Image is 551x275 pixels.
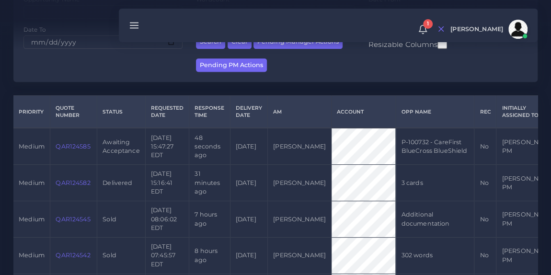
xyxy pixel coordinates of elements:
span: medium [19,179,45,186]
td: [DATE] 07:45:57 EDT [145,238,189,274]
td: No [474,238,496,274]
a: QAR124542 [56,252,90,259]
td: 3 cards [396,165,474,201]
td: [DATE] 15:16:41 EDT [145,165,189,201]
th: Response Time [189,96,230,128]
a: QAR124545 [56,216,90,223]
td: No [474,201,496,238]
span: [PERSON_NAME] [450,26,503,33]
td: [PERSON_NAME] [267,201,331,238]
th: Opp Name [396,96,474,128]
span: medium [19,216,45,223]
th: Priority [13,96,50,128]
th: Requested Date [145,96,189,128]
td: [DATE] 08:06:02 EDT [145,201,189,238]
td: 7 hours ago [189,201,230,238]
th: Quote Number [50,96,97,128]
a: 1 [414,24,431,34]
a: QAR124582 [56,179,90,186]
td: 48 seconds ago [189,128,230,164]
td: P-100732 - CareFirst BlueCross BlueShield [396,128,474,164]
span: 1 [423,19,433,29]
td: [DATE] [230,165,267,201]
td: [DATE] [230,201,267,238]
td: [DATE] [230,238,267,274]
th: Delivery Date [230,96,267,128]
td: Delivered [97,165,146,201]
td: 8 hours ago [189,238,230,274]
td: 31 minutes ago [189,165,230,201]
td: [PERSON_NAME] [267,238,331,274]
span: medium [19,252,45,259]
a: [PERSON_NAME]avatar [446,20,531,39]
span: medium [19,143,45,150]
td: Sold [97,238,146,274]
td: [PERSON_NAME] [267,165,331,201]
th: REC [474,96,496,128]
img: avatar [508,20,528,39]
td: 302 words [396,238,474,274]
a: QAR124585 [56,143,90,150]
td: No [474,128,496,164]
td: [DATE] 15:47:27 EDT [145,128,189,164]
td: No [474,165,496,201]
td: [PERSON_NAME] [267,128,331,164]
th: AM [267,96,331,128]
button: Pending PM Actions [196,58,267,72]
td: Additional documentation [396,201,474,238]
td: [DATE] [230,128,267,164]
th: Account [332,96,396,128]
td: Awaiting Acceptance [97,128,146,164]
td: Sold [97,201,146,238]
th: Status [97,96,146,128]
